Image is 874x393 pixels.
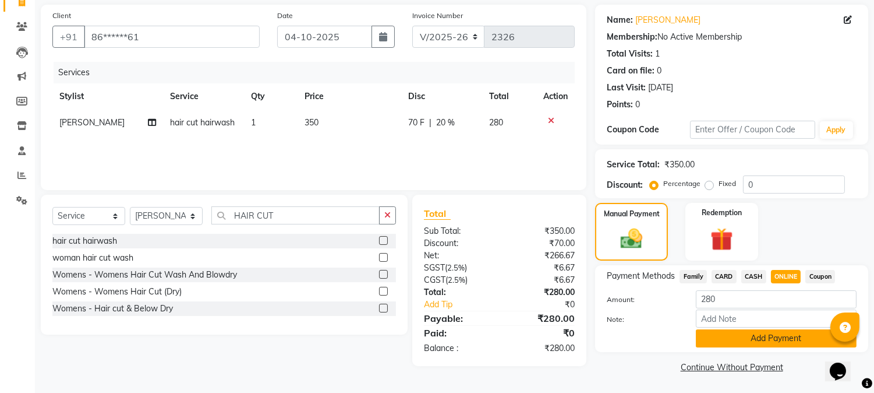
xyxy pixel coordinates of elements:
[607,65,654,77] div: Card on file:
[84,26,260,48] input: Search by Name/Mobile/Email/Code
[52,235,117,247] div: hair cut hairwash
[614,226,649,251] img: _cash.svg
[298,83,401,110] th: Price
[607,31,657,43] div: Membership:
[415,299,514,311] a: Add Tip
[170,117,235,128] span: hair cut hairwash
[424,275,445,285] span: CGST
[500,262,584,274] div: ₹6.67
[415,342,500,355] div: Balance :
[482,83,537,110] th: Total
[424,262,445,273] span: SGST
[52,252,133,264] div: woman hair cut wash
[415,326,500,340] div: Paid:
[52,286,182,298] div: Womens - Womens Hair Cut (Dry)
[52,303,173,315] div: Womens - Hair cut & Below Dry
[52,83,163,110] th: Stylist
[500,225,584,237] div: ₹350.00
[500,250,584,262] div: ₹266.67
[536,83,575,110] th: Action
[424,208,451,220] span: Total
[277,10,293,21] label: Date
[415,262,500,274] div: ( )
[52,26,85,48] button: +91
[690,121,815,139] input: Enter Offer / Coupon Code
[607,14,633,26] div: Name:
[429,117,431,129] span: |
[54,62,583,83] div: Services
[415,274,500,286] div: ( )
[648,82,673,94] div: [DATE]
[825,346,862,381] iframe: chat widget
[657,65,661,77] div: 0
[500,342,584,355] div: ₹280.00
[635,14,700,26] a: [PERSON_NAME]
[408,117,424,129] span: 70 F
[448,275,465,285] span: 2.5%
[244,83,298,110] th: Qty
[664,159,695,171] div: ₹350.00
[415,250,500,262] div: Net:
[598,294,687,305] label: Amount:
[305,117,319,128] span: 350
[415,311,500,325] div: Payable:
[663,178,700,189] label: Percentage
[696,310,857,328] input: Add Note
[696,290,857,308] input: Amount
[702,208,742,218] label: Redemption
[500,286,584,299] div: ₹280.00
[680,270,707,283] span: Family
[597,362,866,374] a: Continue Without Payment
[805,270,835,283] span: Coupon
[401,83,482,110] th: Disc
[52,269,237,281] div: Womens - Womens Hair Cut Wash And Blowdry
[251,117,256,128] span: 1
[607,82,646,94] div: Last Visit:
[703,225,740,254] img: _gift.svg
[500,311,584,325] div: ₹280.00
[415,286,500,299] div: Total:
[635,99,640,111] div: 0
[436,117,455,129] span: 20 %
[719,178,736,189] label: Fixed
[607,31,857,43] div: No Active Membership
[607,270,675,282] span: Payment Methods
[607,159,660,171] div: Service Total:
[514,299,584,311] div: ₹0
[607,124,690,136] div: Coupon Code
[604,209,660,219] label: Manual Payment
[696,329,857,348] button: Add Payment
[598,314,687,325] label: Note:
[820,121,853,139] button: Apply
[489,117,503,128] span: 280
[500,274,584,286] div: ₹6.67
[771,270,801,283] span: ONLINE
[712,270,737,283] span: CARD
[415,225,500,237] div: Sub Total:
[447,263,465,272] span: 2.5%
[741,270,766,283] span: CASH
[500,326,584,340] div: ₹0
[52,10,71,21] label: Client
[607,99,633,111] div: Points:
[412,10,463,21] label: Invoice Number
[500,237,584,250] div: ₹70.00
[607,48,653,60] div: Total Visits:
[607,179,643,191] div: Discount:
[415,237,500,250] div: Discount:
[211,206,380,224] input: Search or Scan
[655,48,660,60] div: 1
[163,83,243,110] th: Service
[59,117,125,128] span: [PERSON_NAME]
